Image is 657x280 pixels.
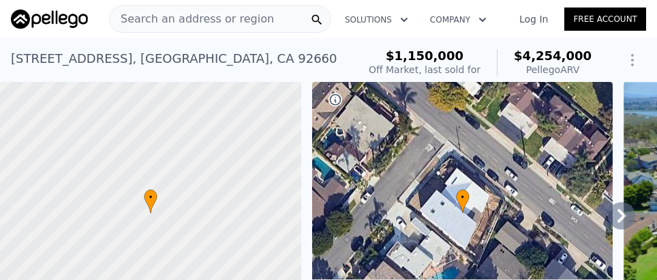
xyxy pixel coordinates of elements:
[369,63,480,76] div: Off Market, last sold for
[564,8,646,31] a: Free Account
[144,189,157,213] div: •
[419,8,498,32] button: Company
[334,8,419,32] button: Solutions
[144,191,157,204] span: •
[503,12,564,26] a: Log In
[386,48,463,63] span: $1,150,000
[456,191,470,204] span: •
[619,46,646,74] button: Show Options
[11,10,88,29] img: Pellego
[456,189,470,213] div: •
[514,48,592,63] span: $4,254,000
[110,11,274,27] span: Search an address or region
[11,49,337,68] div: [STREET_ADDRESS] , [GEOGRAPHIC_DATA] , CA 92660
[514,63,592,76] div: Pellego ARV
